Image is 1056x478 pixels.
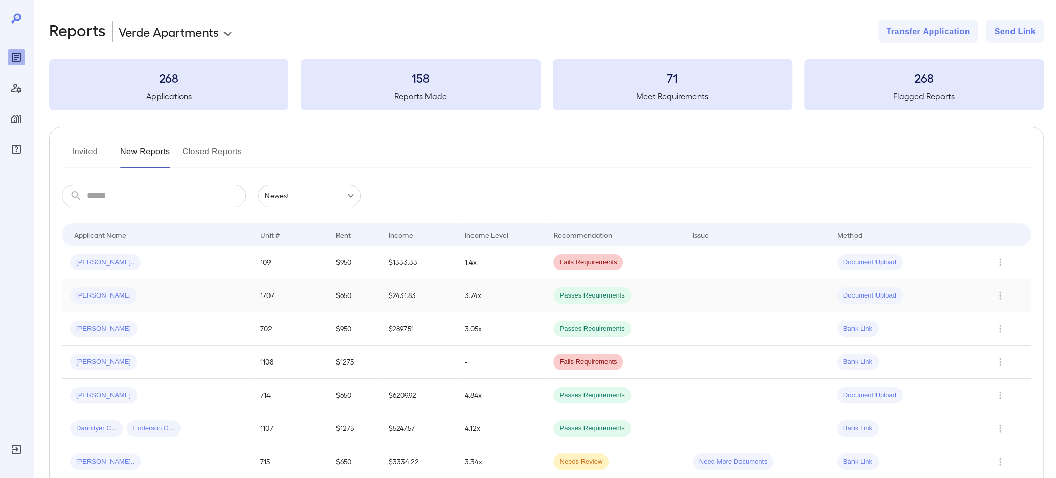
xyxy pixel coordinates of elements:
[837,357,879,367] span: Bank Link
[553,70,792,86] h3: 71
[553,357,623,367] span: Fails Requirements
[553,90,792,102] h5: Meet Requirements
[837,258,903,267] span: Document Upload
[553,457,609,467] span: Needs Review
[49,59,1044,110] summary: 268Applications158Reports Made71Meet Requirements268Flagged Reports
[456,279,545,312] td: 3.74x
[992,354,1008,370] button: Row Actions
[693,457,774,467] span: Need More Documents
[70,424,123,434] span: Dannityer C...
[252,346,328,379] td: 1108
[252,279,328,312] td: 1707
[553,324,631,334] span: Passes Requirements
[456,412,545,445] td: 4.12x
[553,391,631,400] span: Passes Requirements
[456,312,545,346] td: 3.05x
[301,70,540,86] h3: 158
[456,379,545,412] td: 4.84x
[456,246,545,279] td: 1.4x
[252,246,328,279] td: 109
[183,144,242,168] button: Closed Reports
[70,324,137,334] span: [PERSON_NAME]
[837,424,879,434] span: Bank Link
[553,258,623,267] span: Fails Requirements
[380,312,457,346] td: $2897.51
[553,291,631,301] span: Passes Requirements
[252,379,328,412] td: 714
[70,457,141,467] span: [PERSON_NAME]..
[837,391,903,400] span: Document Upload
[464,229,508,241] div: Income Level
[49,20,106,43] h2: Reports
[328,312,380,346] td: $950
[380,246,457,279] td: $1333.33
[74,229,126,241] div: Applicant Name
[49,90,288,102] h5: Applications
[127,424,180,434] span: Enderson G...
[456,346,545,379] td: -
[70,291,137,301] span: [PERSON_NAME]
[553,229,612,241] div: Recommendation
[380,379,457,412] td: $6209.92
[8,80,25,96] div: Manage Users
[252,412,328,445] td: 1107
[252,312,328,346] td: 702
[837,291,903,301] span: Document Upload
[328,412,380,445] td: $1275
[8,141,25,157] div: FAQ
[380,279,457,312] td: $2431.83
[804,90,1044,102] h5: Flagged Reports
[992,453,1008,470] button: Row Actions
[328,346,380,379] td: $1275
[62,144,108,168] button: Invited
[986,20,1044,43] button: Send Link
[328,379,380,412] td: $650
[70,391,137,400] span: [PERSON_NAME]
[878,20,978,43] button: Transfer Application
[380,412,457,445] td: $5247.57
[992,321,1008,337] button: Row Actions
[693,229,709,241] div: Issue
[301,90,540,102] h5: Reports Made
[992,254,1008,270] button: Row Actions
[258,185,361,207] div: Newest
[8,49,25,65] div: Reports
[8,441,25,458] div: Log Out
[992,387,1008,403] button: Row Actions
[837,324,879,334] span: Bank Link
[992,287,1008,304] button: Row Actions
[553,424,631,434] span: Passes Requirements
[804,70,1044,86] h3: 268
[49,70,288,86] h3: 268
[8,110,25,127] div: Manage Properties
[328,279,380,312] td: $650
[70,258,141,267] span: [PERSON_NAME]..
[119,24,219,40] p: Verde Apartments
[260,229,280,241] div: Unit #
[389,229,413,241] div: Income
[70,357,137,367] span: [PERSON_NAME]
[837,229,862,241] div: Method
[328,246,380,279] td: $950
[120,144,170,168] button: New Reports
[837,457,879,467] span: Bank Link
[992,420,1008,437] button: Row Actions
[336,229,352,241] div: Rent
